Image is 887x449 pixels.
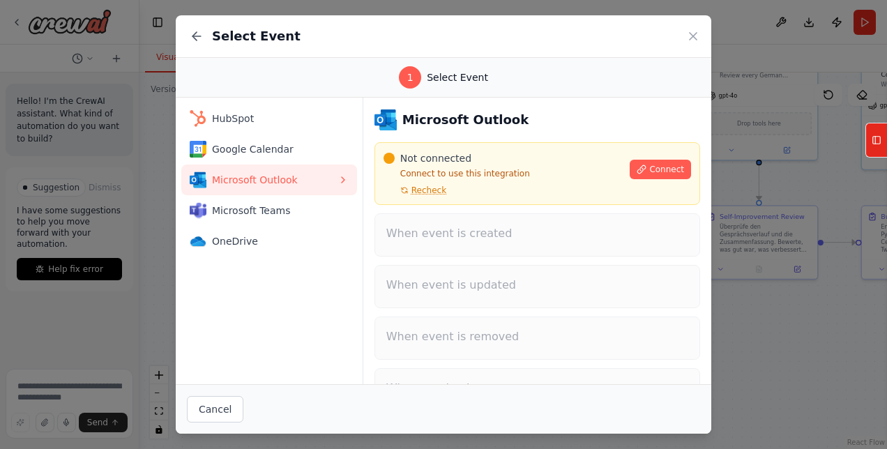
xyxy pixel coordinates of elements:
button: Microsoft OutlookMicrosoft Outlook [181,165,357,195]
span: Select Event [427,70,488,84]
button: HubSpotHubSpot [181,103,357,134]
button: When received a message [374,368,700,411]
button: When event is updated [374,265,700,308]
button: When event is created [374,213,700,257]
button: OneDriveOneDrive [181,226,357,257]
span: Google Calendar [212,142,338,156]
span: Not connected [400,151,471,165]
h2: Select Event [212,26,301,46]
span: OneDrive [212,234,338,248]
img: Microsoft Outlook [190,172,206,188]
h4: When event is updated [386,277,688,294]
button: When event is removed [374,317,700,360]
span: Microsoft Teams [212,204,338,218]
h4: When received a message [386,380,688,397]
button: Microsoft TeamsMicrosoft Teams [181,195,357,226]
img: HubSpot [190,110,206,127]
h4: When event is created [386,225,688,242]
button: Connect [630,160,691,179]
span: Microsoft Outlook [212,173,338,187]
span: Connect [649,164,684,175]
img: Microsoft Teams [190,202,206,219]
span: HubSpot [212,112,338,125]
div: 1 [399,66,421,89]
p: Connect to use this integration [384,168,622,179]
h4: When event is removed [386,328,688,345]
h3: Microsoft Outlook [402,110,529,130]
button: Cancel [187,396,243,423]
img: Microsoft Outlook [374,109,397,131]
img: OneDrive [190,233,206,250]
button: Recheck [384,185,446,196]
button: Google CalendarGoogle Calendar [181,134,357,165]
img: Google Calendar [190,141,206,158]
span: Recheck [411,185,446,196]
